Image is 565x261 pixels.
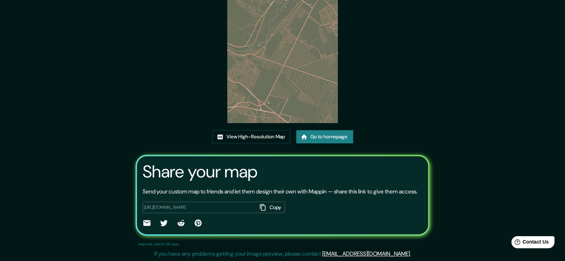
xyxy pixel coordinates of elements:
h3: Share your map [143,162,257,182]
a: Go to homepage [296,130,353,143]
p: If you have any problems getting your image preview, please contact . [154,250,411,258]
iframe: Help widget launcher [502,233,557,253]
a: [EMAIL_ADDRESS][DOMAIN_NAME] [322,250,410,257]
p: Send your custom map to friends and let them design their own with Mappin — share this link to gi... [143,187,417,196]
button: Copy [257,202,285,213]
a: View High-Resolution Map [212,130,291,143]
p: Maps link valid for 60 days. [138,241,180,247]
